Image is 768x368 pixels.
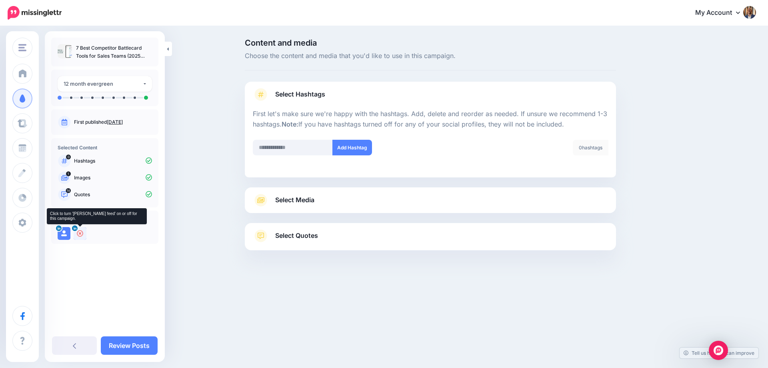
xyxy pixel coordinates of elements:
[253,109,608,130] p: First let's make sure we're happy with the hashtags. Add, delete and reorder as needed. If unsure...
[76,44,152,60] p: 7 Best Competitor Battlecard Tools for Sales Teams (2025 Guide)
[680,348,758,358] a: Tell us how we can improve
[58,227,70,240] img: user_default_image.png
[8,6,62,20] img: Missinglettr
[282,120,298,128] b: Note:
[64,79,142,88] div: 12 month evergreen
[253,194,608,207] a: Select Media
[275,230,318,241] span: Select Quotes
[74,191,152,198] p: Quotes
[58,217,152,223] h4: Sending To
[275,195,314,205] span: Select Media
[253,229,608,250] a: Select Quotes
[709,341,728,360] div: Open Intercom Messenger
[245,39,616,47] span: Content and media
[253,109,608,177] div: Select Hashtags
[66,155,71,159] span: 0
[58,76,152,92] button: 12 month evergreen
[687,3,756,23] a: My Account
[66,171,71,176] span: 1
[253,88,608,109] a: Select Hashtags
[107,119,123,125] a: [DATE]
[573,140,608,155] div: hashtags
[58,145,152,151] h4: Selected Content
[332,140,372,155] button: Add Hashtag
[18,44,26,51] img: menu.png
[579,145,582,151] span: 0
[58,44,72,58] img: a9399dac10242c33ab9153c6a5ca278c_thumb.jpg
[245,51,616,61] span: Choose the content and media that you'd like to use in this campaign.
[66,188,71,193] span: 14
[74,174,152,181] p: Images
[74,157,152,165] p: Hashtags
[74,119,152,126] p: First published
[275,89,325,100] span: Select Hashtags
